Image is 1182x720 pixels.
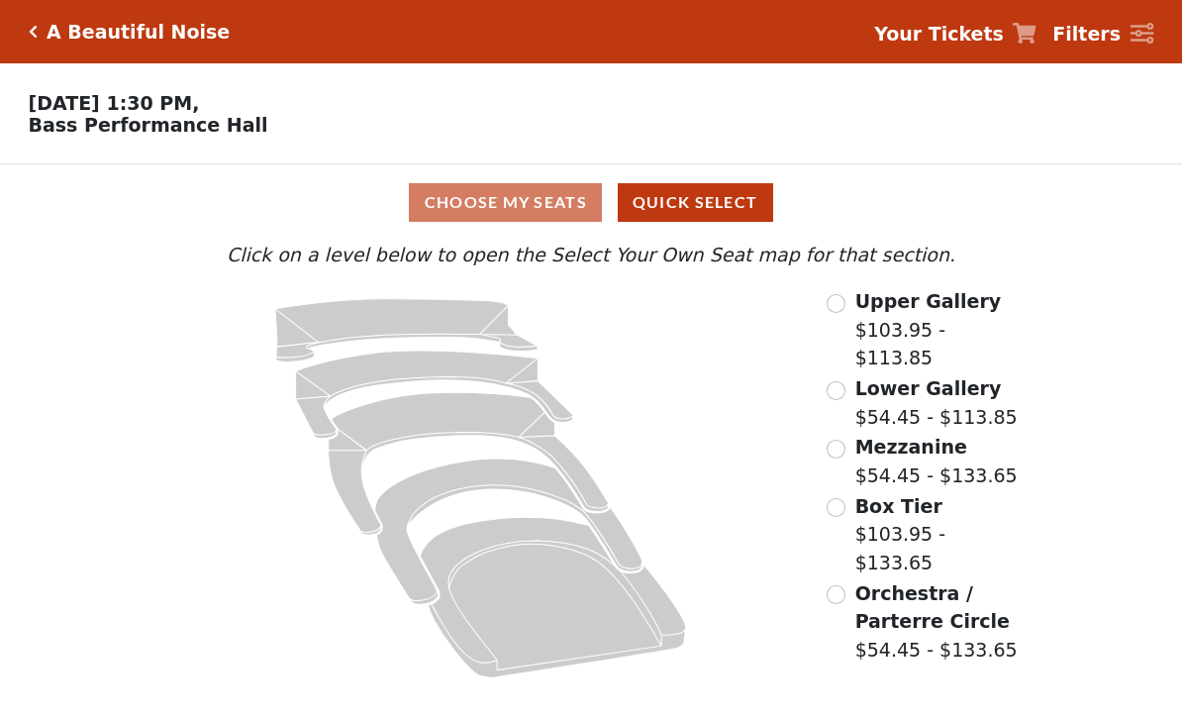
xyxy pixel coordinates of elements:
span: Mezzanine [855,436,967,458]
label: $54.45 - $113.85 [855,374,1018,431]
span: Box Tier [855,495,942,517]
strong: Your Tickets [874,23,1004,45]
a: Filters [1052,20,1153,49]
button: Quick Select [618,183,773,222]
strong: Filters [1052,23,1121,45]
h5: A Beautiful Noise [47,21,230,44]
span: Upper Gallery [855,290,1002,312]
span: Orchestra / Parterre Circle [855,582,1010,633]
a: Click here to go back to filters [29,25,38,39]
span: Lower Gallery [855,377,1002,399]
path: Orchestra / Parterre Circle - Seats Available: 22 [420,517,686,677]
label: $103.95 - $133.65 [855,492,1021,577]
label: $54.45 - $133.65 [855,433,1018,489]
p: Click on a level below to open the Select Your Own Seat map for that section. [162,241,1021,269]
label: $54.45 - $133.65 [855,579,1021,665]
label: $103.95 - $113.85 [855,287,1021,372]
path: Upper Gallery - Seats Available: 262 [275,299,538,362]
a: Your Tickets [874,20,1036,49]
